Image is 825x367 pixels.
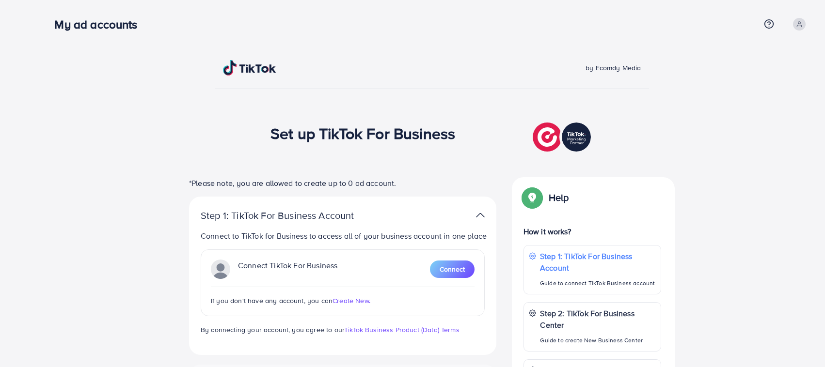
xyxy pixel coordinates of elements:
[524,226,661,237] p: How it works?
[540,277,656,289] p: Guide to connect TikTok Business account
[586,63,641,73] span: by Ecomdy Media
[549,192,569,203] p: Help
[189,177,496,189] p: *Please note, you are allowed to create up to 0 ad account.
[540,335,656,346] p: Guide to create New Business Center
[540,307,656,331] p: Step 2: TikTok For Business Center
[270,124,455,142] h1: Set up TikTok For Business
[524,189,541,206] img: Popup guide
[533,120,593,154] img: TikTok partner
[540,250,656,274] p: Step 1: TikTok For Business Account
[54,17,145,31] h3: My ad accounts
[201,210,385,221] p: Step 1: TikTok For Business Account
[223,60,276,76] img: TikTok
[476,208,485,222] img: TikTok partner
